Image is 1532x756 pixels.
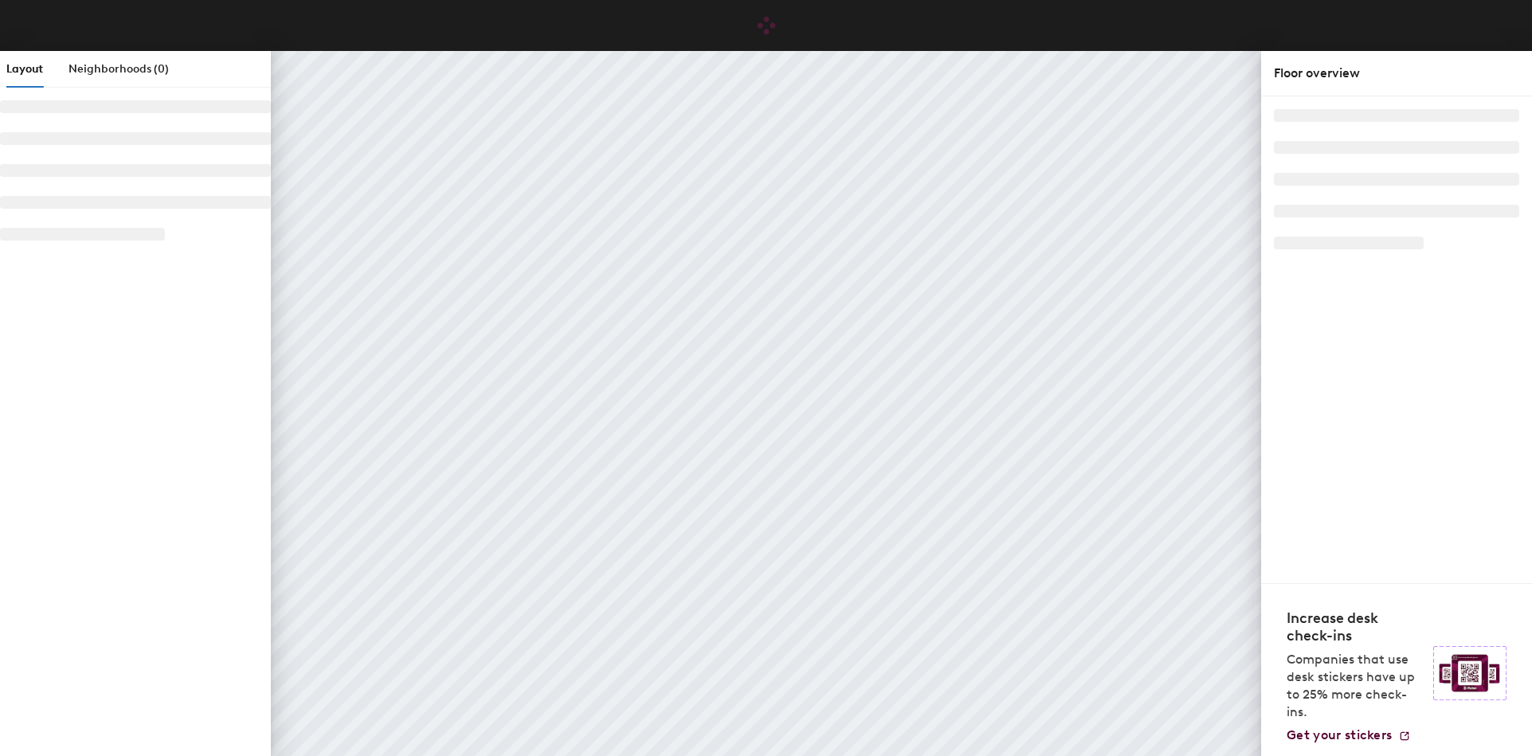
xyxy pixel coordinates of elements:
span: Get your stickers [1287,727,1392,742]
a: Get your stickers [1287,727,1411,743]
span: Layout [6,62,43,76]
div: Floor overview [1274,64,1519,83]
span: Neighborhoods (0) [69,62,169,76]
h4: Increase desk check-ins [1287,609,1424,644]
p: Companies that use desk stickers have up to 25% more check-ins. [1287,651,1424,721]
img: Sticker logo [1433,646,1507,700]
